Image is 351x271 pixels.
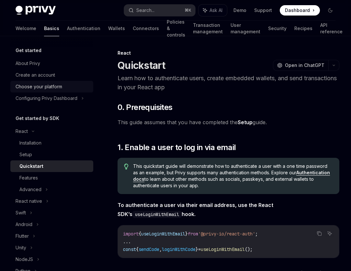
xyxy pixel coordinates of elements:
[118,142,236,153] span: 1. Enable a user to log in via email
[16,209,26,217] div: Swift
[273,60,328,71] button: Open in ChatGPT
[19,151,32,158] div: Setup
[185,231,188,237] span: }
[10,69,93,81] a: Create an account
[10,137,93,149] a: Installation
[10,172,93,184] a: Features
[118,50,339,56] div: React
[16,127,28,135] div: React
[254,7,272,14] a: Support
[133,163,333,189] span: This quickstart guide will demonstrate how to authenticate a user with a one time password as an ...
[19,174,38,182] div: Features
[201,246,245,252] span: useLoginWithEmail
[16,94,77,102] div: Configuring Privy Dashboard
[255,231,258,237] span: ;
[118,60,165,71] h1: Quickstart
[124,164,129,169] svg: Tip
[16,71,55,79] div: Create an account
[285,62,324,69] span: Open in ChatGPT
[285,7,310,14] span: Dashboard
[315,229,323,238] button: Copy the contents from the code block
[162,246,196,252] span: loginWithCode
[16,244,26,252] div: Unity
[280,5,320,16] a: Dashboard
[196,246,198,252] span: }
[245,246,253,252] span: ();
[118,102,172,113] span: 0. Prerequisites
[132,211,182,218] code: useLoginWithEmail
[139,231,141,237] span: {
[16,232,29,240] div: Flutter
[10,149,93,160] a: Setup
[16,255,33,263] div: NodeJS
[123,239,131,244] span: ...
[294,21,312,36] a: Recipes
[193,21,223,36] a: Transaction management
[167,21,185,36] a: Policies & controls
[67,21,100,36] a: Authentication
[10,58,93,69] a: About Privy
[123,246,136,252] span: const
[118,74,339,92] p: Learn how to authenticate users, create embedded wallets, and send transactions in your React app
[133,21,159,36] a: Connectors
[16,197,42,205] div: React native
[19,162,43,170] div: Quickstart
[209,7,222,14] span: Ask AI
[16,221,32,228] div: Android
[124,5,196,16] button: Search...⌘K
[10,81,93,92] a: Choose your platform
[118,202,273,217] strong: To authenticate a user via their email address, use the React SDK’s hook.
[231,21,260,36] a: User management
[136,246,139,252] span: {
[233,7,246,14] a: Demo
[185,8,191,13] span: ⌘ K
[320,21,343,36] a: API reference
[136,6,154,14] div: Search...
[159,246,162,252] span: ,
[16,83,62,91] div: Choose your platform
[108,21,125,36] a: Wallets
[139,246,159,252] span: sendCode
[19,139,41,147] div: Installation
[16,6,56,15] img: dark logo
[188,231,198,237] span: from
[16,21,36,36] a: Welcome
[118,118,339,127] span: This guide assumes that you have completed the guide.
[123,231,139,237] span: import
[141,231,185,237] span: useLoginWithEmail
[16,60,40,67] div: About Privy
[16,114,59,122] h5: Get started by SDK
[19,186,41,193] div: Advanced
[198,231,255,237] span: '@privy-io/react-auth'
[198,246,201,252] span: =
[10,160,93,172] a: Quickstart
[44,21,59,36] a: Basics
[198,5,227,16] button: Ask AI
[268,21,287,36] a: Security
[325,5,335,16] button: Toggle dark mode
[16,47,41,54] h5: Get started
[238,119,253,126] a: Setup
[325,229,334,238] button: Ask AI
